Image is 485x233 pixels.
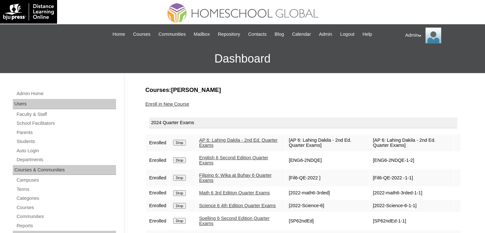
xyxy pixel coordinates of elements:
[370,213,453,229] td: [SP62ndEd-1-1]
[363,31,372,38] span: Help
[158,31,186,38] span: Communities
[16,176,116,184] a: Campuses
[130,31,154,38] a: Courses
[194,31,210,38] span: Mailbox
[16,90,116,98] a: Admin Home
[199,203,276,208] a: Science 6 4th Edition Quarter Exams
[16,119,116,127] a: School Facilitators
[199,173,272,183] a: Filipino 6: Wika at Buhay 6 Quarter Exams
[199,190,270,195] a: Math 6 3rd Edition Quarter Exams
[16,213,116,221] a: Communities
[173,190,186,196] input: Drop
[16,185,116,193] a: Terms
[13,99,116,109] div: Users
[286,200,369,212] td: [2022-Science-6]
[16,138,116,146] a: Students
[199,216,270,226] a: Spelling 6 Second Edition Quarter Exams
[370,187,453,199] td: [2022-math6-3rded-1-1]
[191,31,213,38] a: Mailbox
[286,169,369,186] td: [Fil6-QE-2022 ]
[370,152,453,169] td: [ENG6-2NDQE-1-2]
[316,31,335,38] a: Admin
[199,138,278,148] a: AP 6: Lahing Dakila - 2nd Ed. Quarter Exams
[146,187,170,199] td: Enrolled
[359,31,375,38] a: Help
[146,169,170,186] td: Enrolled
[173,157,186,163] input: Drop
[155,31,189,38] a: Communities
[275,31,284,38] span: Blog
[286,152,369,169] td: [ENG6-2NDQE]
[3,3,54,20] img: logo-white.png
[16,129,116,137] a: Parents
[16,222,116,230] a: Reports
[145,86,461,94] h3: Courses:[PERSON_NAME]
[286,213,369,229] td: [SP62ndEd]
[173,175,186,181] input: Drop
[13,165,116,175] div: Courses & Communities
[289,31,314,38] a: Calendar
[340,31,355,38] span: Logout
[16,110,116,118] a: Faculty & Staff
[218,31,240,38] span: Repository
[405,27,479,43] div: Admin
[370,200,453,212] td: [2022-Science-6-1-1]
[215,31,243,38] a: Repository
[337,31,358,38] a: Logout
[146,134,170,151] td: Enrolled
[133,31,151,38] span: Courses
[173,203,186,209] input: Drop
[245,31,270,38] a: Contacts
[370,169,453,186] td: [Fil6-QE-2022 -1-1]
[271,31,287,38] a: Blog
[319,31,332,38] span: Admin
[16,204,116,212] a: Courses
[173,218,186,224] input: Drop
[370,134,453,151] td: [AP 6: Lahing Dakila - 2nd Ed. Quarter Exams]
[199,155,268,166] a: English 6 Second Edition Quarter Exams
[286,187,369,199] td: [2022-math6-3rded]
[146,200,170,212] td: Enrolled
[16,194,116,202] a: Categories
[16,156,116,164] a: Departments
[146,152,170,169] td: Enrolled
[149,117,457,128] div: 2024 Quarter Exams
[113,31,125,38] span: Home
[16,147,116,155] a: Auto Login
[109,31,128,38] a: Home
[146,213,170,229] td: Enrolled
[286,134,369,151] td: [AP 6: Lahing Dakila - 2nd Ed. Quarter Exams]
[3,44,482,73] h3: Dashboard
[248,31,267,38] span: Contacts
[292,31,311,38] span: Calendar
[173,140,186,146] input: Drop
[145,101,189,107] a: Enroll in New Course
[425,27,441,43] img: Admin Homeschool Global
